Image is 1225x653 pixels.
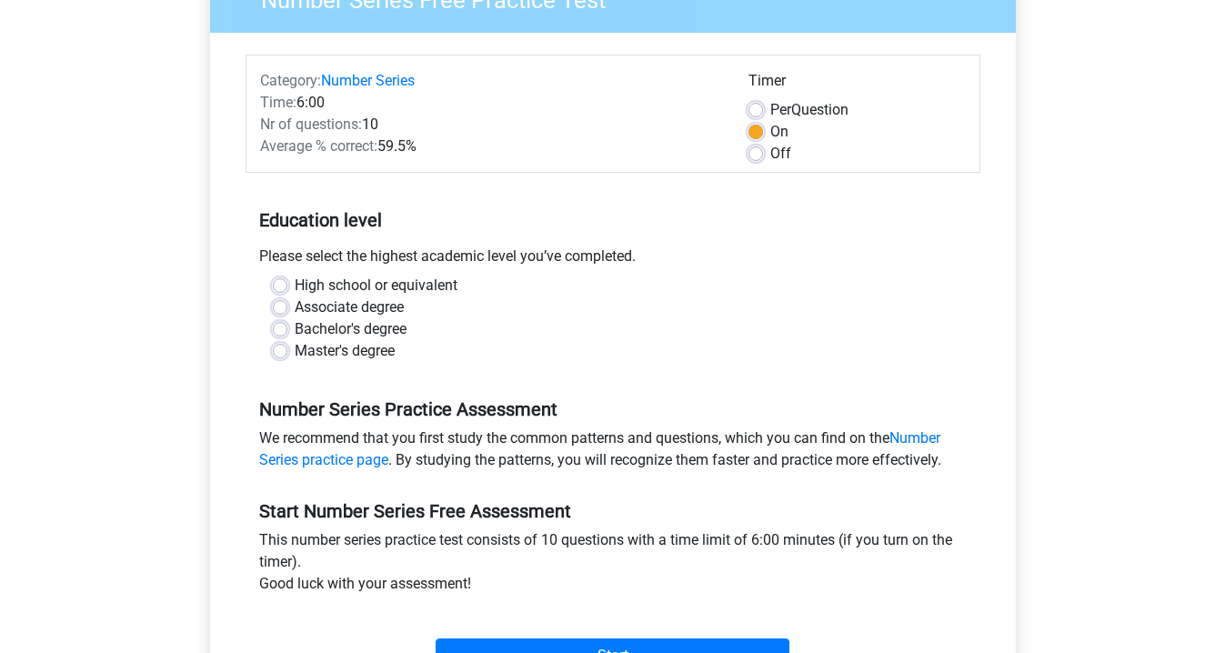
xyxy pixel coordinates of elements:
[260,94,296,111] span: Time:
[295,275,457,296] label: High school or equivalent
[246,529,980,602] div: This number series practice test consists of 10 questions with a time limit of 6:00 minutes (if y...
[770,121,788,143] label: On
[321,72,415,89] a: Number Series
[295,318,407,340] label: Bachelor's degree
[770,99,848,121] label: Question
[260,116,362,133] span: Nr of questions:
[260,137,377,155] span: Average % correct:
[246,92,735,114] div: 6:00
[260,72,321,89] span: Category:
[770,101,791,118] span: Per
[259,500,967,522] h5: Start Number Series Free Assessment
[295,296,404,318] label: Associate degree
[259,429,940,468] a: Number Series practice page
[259,398,967,420] h5: Number Series Practice Assessment
[246,246,980,275] div: Please select the highest academic level you’ve completed.
[246,136,735,157] div: 59.5%
[770,143,791,165] label: Off
[246,427,980,478] div: We recommend that you first study the common patterns and questions, which you can find on the . ...
[259,202,967,238] h5: Education level
[748,70,966,99] div: Timer
[246,114,735,136] div: 10
[295,340,395,362] label: Master's degree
